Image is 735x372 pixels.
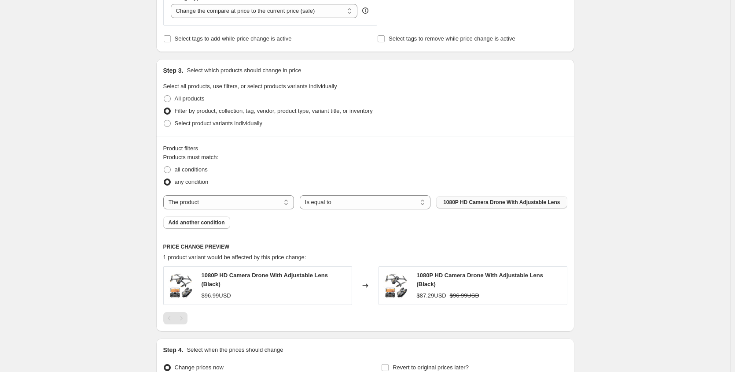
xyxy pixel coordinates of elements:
span: Select tags to add while price change is active [175,35,292,42]
span: $87.29USD [417,292,446,299]
span: Products must match: [163,154,219,160]
span: 1 product variant would be affected by this price change: [163,254,306,260]
div: help [361,6,370,15]
span: $96.99USD [450,292,479,299]
span: any condition [175,179,209,185]
h2: Step 4. [163,346,184,354]
span: Select all products, use filters, or select products variants individually [163,83,337,89]
button: Add another condition [163,216,230,229]
span: Add another condition [169,219,225,226]
span: Select product variants individually [175,120,262,126]
span: $96.99USD [202,292,231,299]
span: Revert to original prices later? [393,364,469,371]
p: Select when the prices should change [187,346,283,354]
span: 1080P HD Camera Drone With Adjustable Lens [443,199,560,206]
h2: Step 3. [163,66,184,75]
p: Select which products should change in price [187,66,301,75]
span: all conditions [175,166,208,173]
img: 71NrenGXgPL_80x.jpg [383,272,410,299]
h6: PRICE CHANGE PREVIEW [163,243,567,250]
span: 1080P HD Camera Drone With Adjustable Lens (Black) [202,272,328,287]
span: Filter by product, collection, tag, vendor, product type, variant title, or inventory [175,108,373,114]
nav: Pagination [163,312,187,324]
img: 71NrenGXgPL_80x.jpg [168,272,195,299]
span: 1080P HD Camera Drone With Adjustable Lens (Black) [417,272,543,287]
button: 1080P HD Camera Drone With Adjustable Lens [436,196,567,208]
span: Select tags to remove while price change is active [389,35,515,42]
span: Change prices now [175,364,224,371]
div: Product filters [163,144,567,153]
span: All products [175,95,205,102]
